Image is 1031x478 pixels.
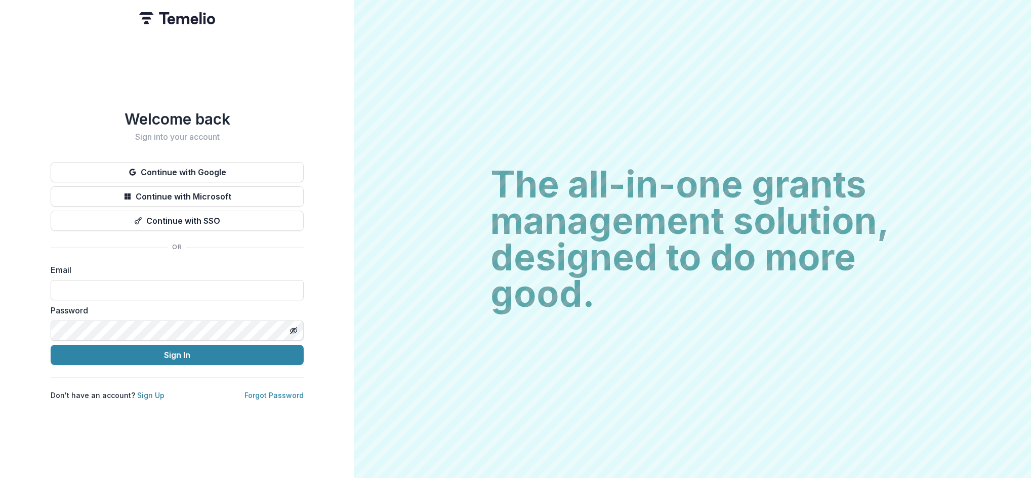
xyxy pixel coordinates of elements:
button: Sign In [51,345,304,365]
h2: Sign into your account [51,132,304,142]
p: Don't have an account? [51,390,164,401]
label: Email [51,264,298,276]
img: Temelio [139,12,215,24]
button: Continue with SSO [51,211,304,231]
a: Sign Up [137,391,164,400]
a: Forgot Password [244,391,304,400]
label: Password [51,304,298,316]
button: Continue with Google [51,162,304,182]
button: Continue with Microsoft [51,186,304,207]
button: Toggle password visibility [285,323,302,339]
h1: Welcome back [51,110,304,128]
